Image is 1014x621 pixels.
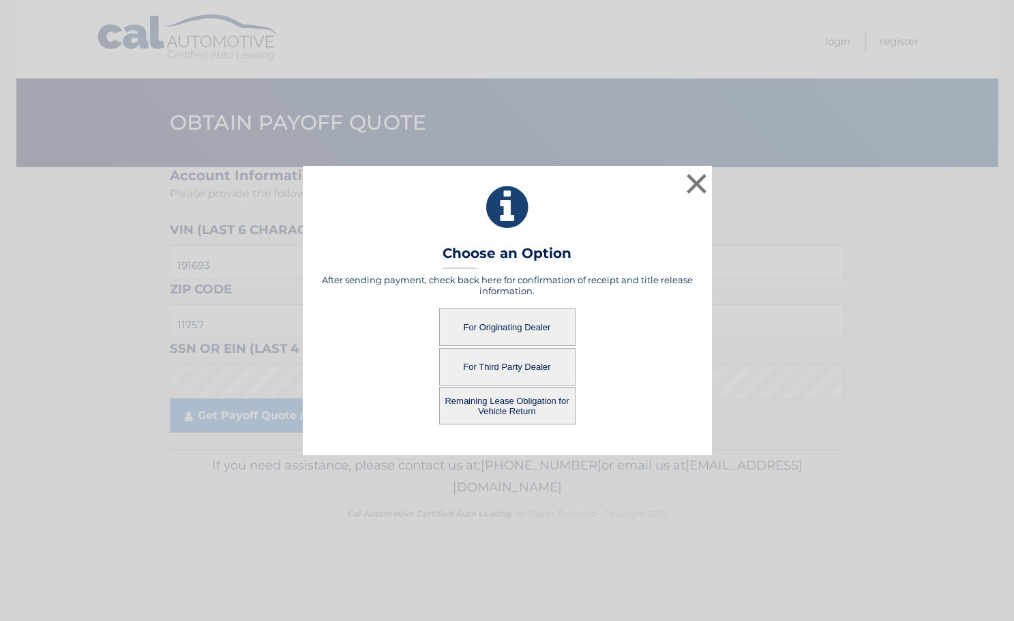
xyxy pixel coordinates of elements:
[439,348,576,386] button: For Third Party Dealer
[439,308,576,346] button: For Originating Dealer
[683,170,711,197] button: ×
[443,245,571,269] h3: Choose an Option
[320,274,695,296] h5: After sending payment, check back here for confirmation of receipt and title release information.
[439,387,576,424] button: Remaining Lease Obligation for Vehicle Return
